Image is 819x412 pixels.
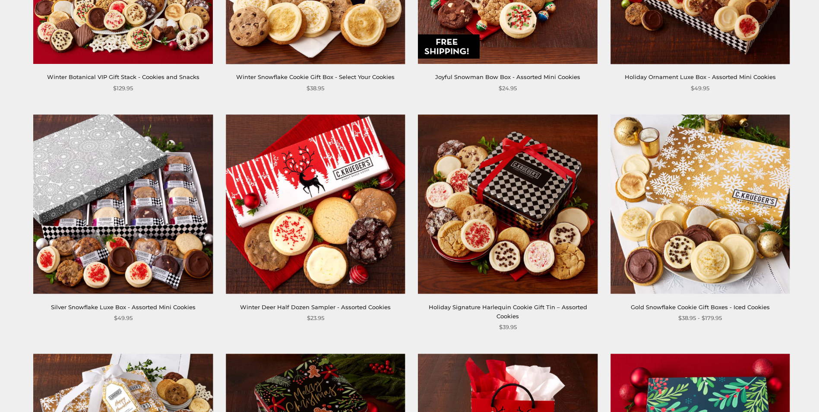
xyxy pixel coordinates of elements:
[691,84,709,93] span: $49.95
[33,114,213,294] img: Silver Snowflake Luxe Box - Assorted Mini Cookies
[307,84,324,93] span: $38.95
[429,304,587,320] a: Holiday Signature Harlequin Cookie Gift Tin – Assorted Cookies
[678,314,722,323] span: $38.95 - $179.95
[236,73,395,80] a: Winter Snowflake Cookie Gift Box - Select Your Cookies
[51,304,196,311] a: Silver Snowflake Luxe Box - Assorted Mini Cookies
[114,314,133,323] span: $49.95
[113,84,133,93] span: $129.95
[499,84,517,93] span: $24.95
[240,304,391,311] a: Winter Deer Half Dozen Sampler - Assorted Cookies
[435,73,580,80] a: Joyful Snowman Bow Box - Assorted Mini Cookies
[307,314,324,323] span: $23.95
[7,379,89,405] iframe: Sign Up via Text for Offers
[625,73,776,80] a: Holiday Ornament Luxe Box - Assorted Mini Cookies
[226,114,405,294] img: Winter Deer Half Dozen Sampler - Assorted Cookies
[631,304,770,311] a: Gold Snowflake Cookie Gift Boxes - Iced Cookies
[499,323,517,332] span: $39.95
[610,114,790,294] img: Gold Snowflake Cookie Gift Boxes - Iced Cookies
[47,73,199,80] a: Winter Botanical VIP Gift Stack - Cookies and Snacks
[418,114,598,294] img: Holiday Signature Harlequin Cookie Gift Tin – Assorted Cookies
